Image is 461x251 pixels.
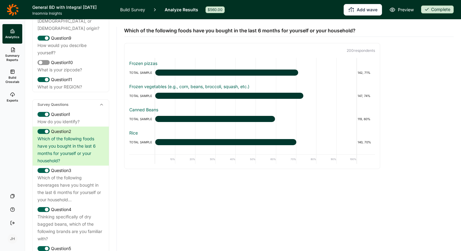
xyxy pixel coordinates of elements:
div: Survey Questions [33,100,109,109]
span: Exports [7,98,18,102]
div: Question 4 [38,206,104,213]
p: 200 respondent s [129,48,375,53]
div: 142, 71% [357,69,375,76]
div: 90% [316,155,337,164]
div: Question 10 [38,59,104,66]
div: Frozen pizzas [129,60,375,66]
div: JH [8,234,17,244]
div: 30% [195,155,216,164]
div: Dry Bagged Beans [129,153,375,159]
div: Question 9 [38,34,104,42]
div: Which of the following foods have you bought in the last 6 months for yourself or your household? [38,135,104,164]
div: 80% [296,155,316,164]
div: Complete [421,5,454,13]
div: 10% [155,155,175,164]
div: 147, 74% [357,92,375,99]
div: Frozen vegetables (e.g., corn, beans, broccoli, squash, etc.) [129,84,375,90]
div: 20% [175,155,195,164]
div: Question 3 [38,167,104,174]
span: Build Crosstab [5,75,20,84]
div: $560.00 [205,6,225,13]
span: Summary Reports [5,53,20,62]
a: Preview [389,6,414,13]
div: TOTAL SAMPLE [129,69,155,76]
div: 60% [256,155,276,164]
div: What is your zipcode? [38,66,104,74]
button: Add wave [344,4,382,16]
span: Analytics [5,35,20,39]
div: Canned Beans [129,107,375,113]
div: How do you identify? [38,118,104,125]
a: Exports [2,88,22,107]
div: What is your REGION? [38,83,104,91]
div: Rice [129,130,375,136]
div: Which of the following beverages have you bought in the last 6 months for yourself or your househ... [38,174,104,203]
div: TOTAL SAMPLE [129,115,155,123]
a: Analytics [2,24,22,44]
div: 100% [337,155,357,164]
h1: General BD with Integral [DATE] [32,4,113,11]
div: Thinking specifically of dry bagged beans, which of the following brands are you familiar with? [38,213,104,242]
div: 50% [236,155,256,164]
span: Insomnia Insights [32,11,113,16]
span: Preview [398,6,414,13]
div: Question 2 [38,128,104,135]
a: Summary Reports [2,44,22,66]
div: 70% [276,155,296,164]
div: How would you describe yourself? [38,42,104,56]
a: Build Crosstab [2,66,22,88]
div: 40% [216,155,236,164]
div: TOTAL SAMPLE [129,138,155,146]
div: 119, 60% [357,115,375,123]
div: Question 11 [38,76,104,83]
button: Complete [421,5,454,14]
div: Question 1 [38,111,104,118]
div: TOTAL SAMPLE [129,92,155,99]
div: 140, 70% [357,138,375,146]
span: Which of the following foods have you bought in the last 6 months for yourself or your household? [124,27,356,34]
